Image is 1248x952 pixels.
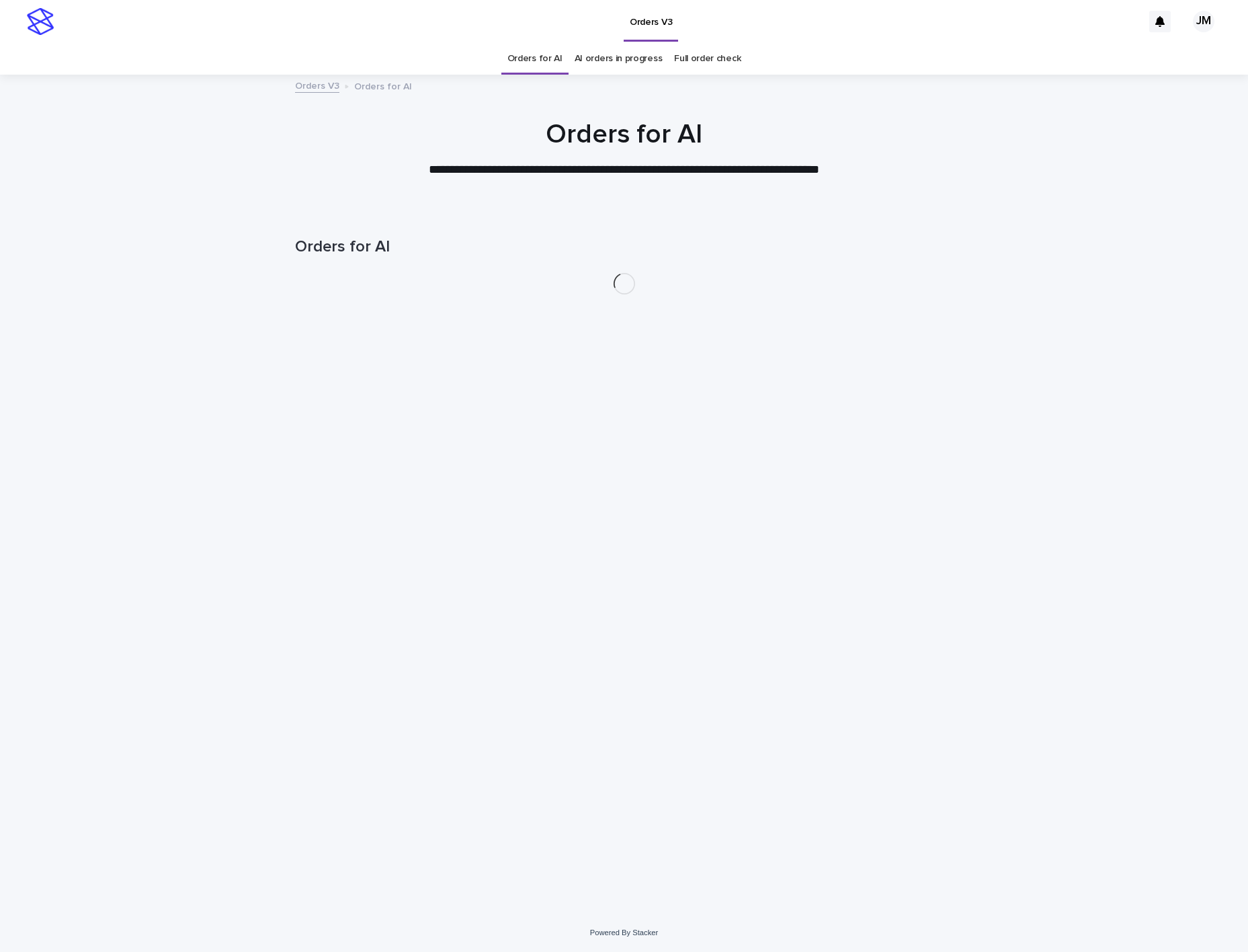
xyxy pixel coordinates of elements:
img: stacker-logo-s-only.png [27,8,54,35]
h1: Orders for AI [295,237,954,257]
a: Full order check [674,43,741,75]
a: Orders for AI [507,43,563,75]
a: Powered By Stacker [590,928,658,937]
a: AI orders in progress [575,43,663,75]
a: Orders V3 [295,77,339,93]
div: JM [1193,11,1214,32]
p: Orders for AI [354,78,412,93]
h1: Orders for AI [295,118,954,151]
